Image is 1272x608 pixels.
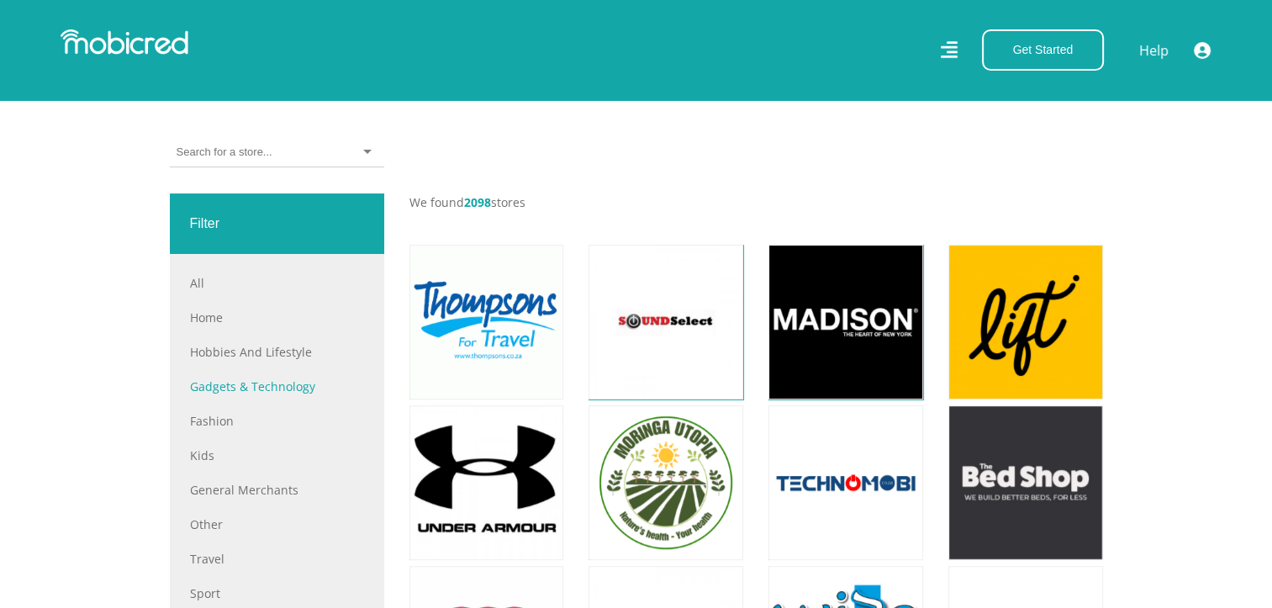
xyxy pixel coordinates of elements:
a: Sport [190,584,364,602]
a: Travel [190,550,364,568]
div: Filter [170,193,384,254]
a: Help [1138,40,1169,61]
a: Gadgets & Technology [190,378,364,395]
a: All [190,274,364,292]
span: 2098 [464,194,491,210]
p: We found stores [409,193,1103,211]
a: Fashion [190,412,364,430]
a: Kids [190,447,364,464]
a: General Merchants [190,481,364,499]
img: Mobicred [61,29,188,55]
a: Home [190,309,364,326]
button: Get Started [982,29,1105,71]
a: Hobbies and Lifestyle [190,343,364,361]
input: Search for a store... [177,145,272,160]
a: Other [190,515,364,533]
